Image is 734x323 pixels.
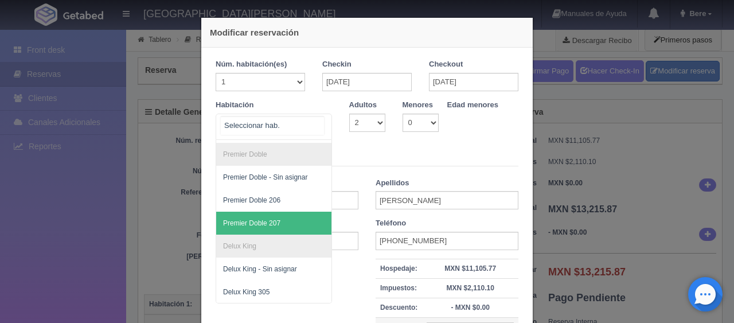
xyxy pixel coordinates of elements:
[216,149,518,166] legend: Datos del Cliente
[322,73,412,91] input: DD-MM-AAAA
[376,178,409,189] label: Apellidos
[223,288,270,296] span: Delux King 305
[349,100,377,111] label: Adultos
[403,100,433,111] label: Menores
[451,303,489,312] strong: - MXN $0.00
[223,219,280,227] span: Premier Doble 207
[216,100,253,111] label: Habitación
[446,284,494,292] strong: MXN $2,110.10
[376,259,422,278] th: Hospedaje:
[223,173,307,181] span: Premier Doble - Sin asignar
[223,265,297,273] span: Delux King - Sin asignar
[376,278,422,298] th: Impuestos:
[221,116,324,135] input: Seleccionar hab.
[210,26,524,38] h4: Modificar reservación
[447,100,499,111] label: Edad menores
[444,264,496,273] strong: MXN $11,105.77
[376,218,406,229] label: Teléfono
[223,196,280,204] span: Premier Doble 206
[376,298,422,317] th: Descuento:
[429,73,518,91] input: DD-MM-AAAA
[322,59,352,70] label: Checkin
[429,59,463,70] label: Checkout
[216,59,287,70] label: Núm. habitación(es)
